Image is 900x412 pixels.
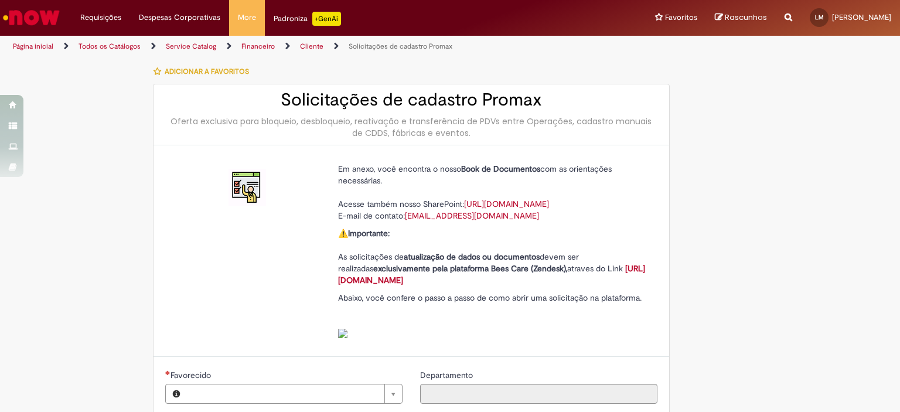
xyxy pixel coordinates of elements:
[79,42,141,51] a: Todos os Catálogos
[349,42,452,51] a: Solicitações de cadastro Promax
[241,42,275,51] a: Financeiro
[338,263,645,285] a: [URL][DOMAIN_NAME]
[373,263,567,274] strong: exclusivamente pela plataforma Bees Care (Zendesk),
[165,90,657,110] h2: Solicitações de cadastro Promax
[464,199,549,209] a: [URL][DOMAIN_NAME]
[338,163,649,222] p: Em anexo, você encontra o nosso com as orientações necessárias. Acesse também nosso SharePoint: E...
[420,384,657,404] input: Departamento
[725,12,767,23] span: Rascunhos
[404,251,540,262] strong: atualização de dados ou documentos
[238,12,256,23] span: More
[80,12,121,23] span: Requisições
[9,36,591,57] ul: Trilhas de página
[139,12,220,23] span: Despesas Corporativas
[665,12,697,23] span: Favoritos
[274,12,341,26] div: Padroniza
[405,210,539,221] a: [EMAIL_ADDRESS][DOMAIN_NAME]
[420,370,475,380] span: Somente leitura - Departamento
[165,115,657,139] div: Oferta exclusiva para bloqueio, desbloqueio, reativação e transferência de PDVs entre Operações, ...
[348,228,390,239] strong: Importante:
[171,370,213,380] span: Necessários - Favorecido
[420,369,475,381] label: Somente leitura - Departamento
[1,6,62,29] img: ServiceNow
[815,13,824,21] span: LM
[338,227,649,286] p: ⚠️ As solicitações de devem ser realizadas atraves do Link
[312,12,341,26] p: +GenAi
[187,384,402,403] a: Limpar campo Favorecido
[165,67,249,76] span: Adicionar a Favoritos
[300,42,323,51] a: Cliente
[832,12,891,22] span: [PERSON_NAME]
[461,164,540,174] strong: Book de Documentos
[165,370,171,375] span: Necessários
[166,42,216,51] a: Service Catalog
[338,292,649,339] p: Abaixo, você confere o passo a passo de como abrir uma solicitação na plataforma.
[166,384,187,403] button: Favorecido, Visualizar este registro
[715,12,767,23] a: Rascunhos
[229,169,266,206] img: Solicitações de cadastro Promax
[153,59,255,84] button: Adicionar a Favoritos
[338,329,347,338] img: sys_attachment.do
[13,42,53,51] a: Página inicial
